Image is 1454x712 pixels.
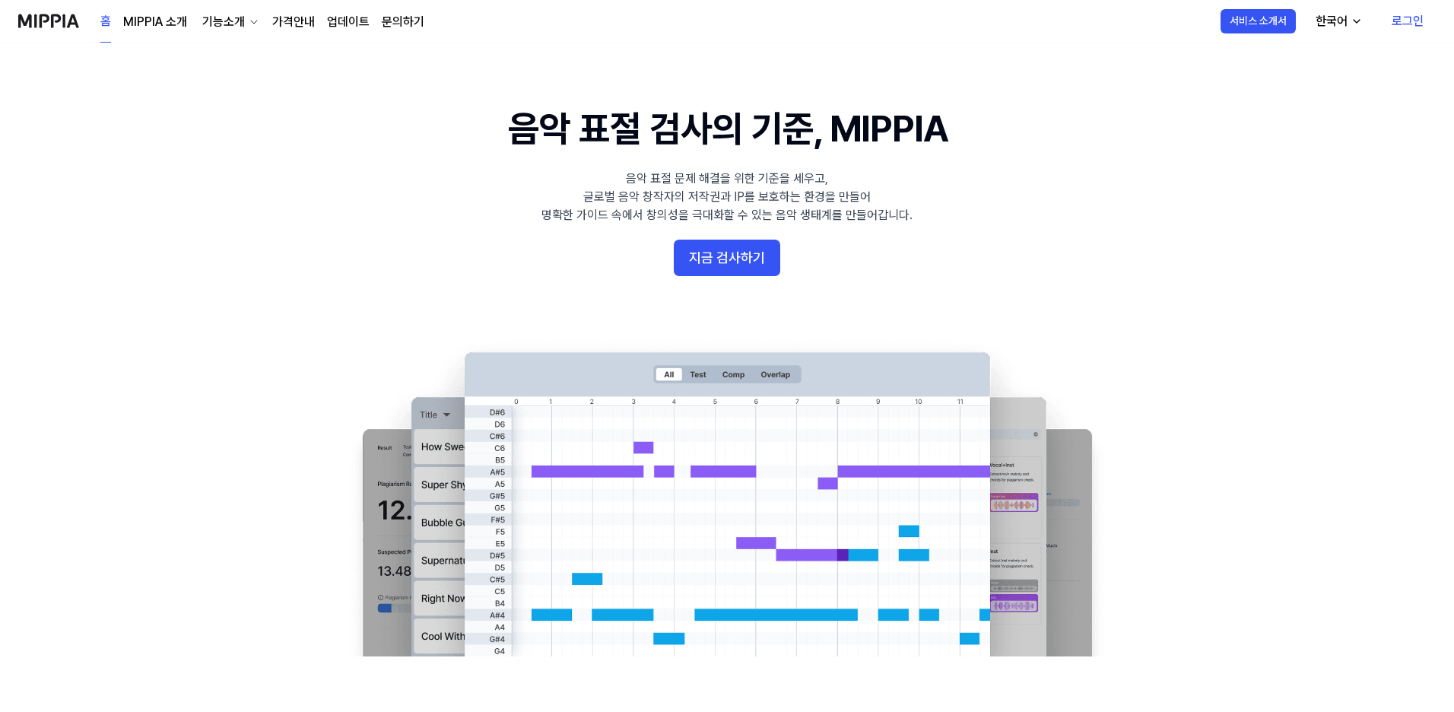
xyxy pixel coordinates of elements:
[327,13,370,31] a: 업데이트
[1303,6,1372,37] button: 한국어
[1221,9,1296,33] button: 서비스 소개서
[508,103,947,154] h1: 음악 표절 검사의 기준, MIPPIA
[1313,12,1351,30] div: 한국어
[100,1,111,43] a: 홈
[123,13,187,31] a: MIPPIA 소개
[272,13,315,31] a: 가격안내
[382,13,424,31] a: 문의하기
[674,240,780,276] button: 지금 검사하기
[541,170,913,224] div: 음악 표절 문제 해결을 위한 기준을 세우고, 글로벌 음악 창작자의 저작권과 IP를 보호하는 환경을 만들어 명확한 가이드 속에서 창의성을 극대화할 수 있는 음악 생태계를 만들어...
[332,337,1122,656] img: main Image
[199,13,260,31] button: 기능소개
[199,13,248,31] div: 기능소개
